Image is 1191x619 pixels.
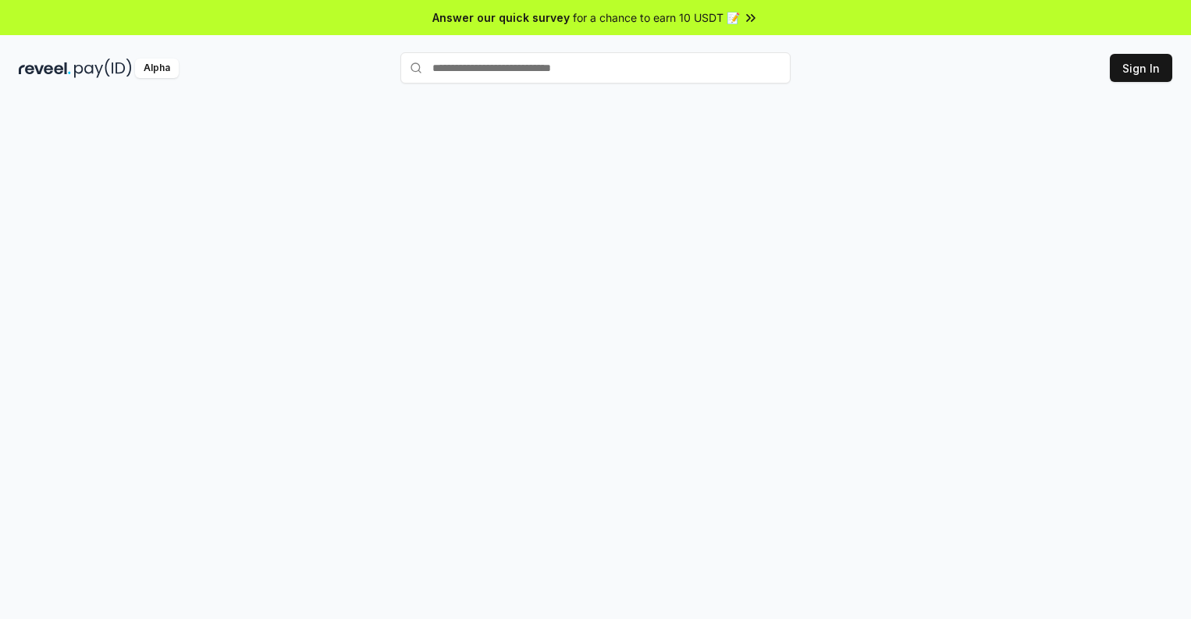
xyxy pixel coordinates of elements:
[19,59,71,78] img: reveel_dark
[573,9,740,26] span: for a chance to earn 10 USDT 📝
[1110,54,1172,82] button: Sign In
[74,59,132,78] img: pay_id
[135,59,179,78] div: Alpha
[432,9,570,26] span: Answer our quick survey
